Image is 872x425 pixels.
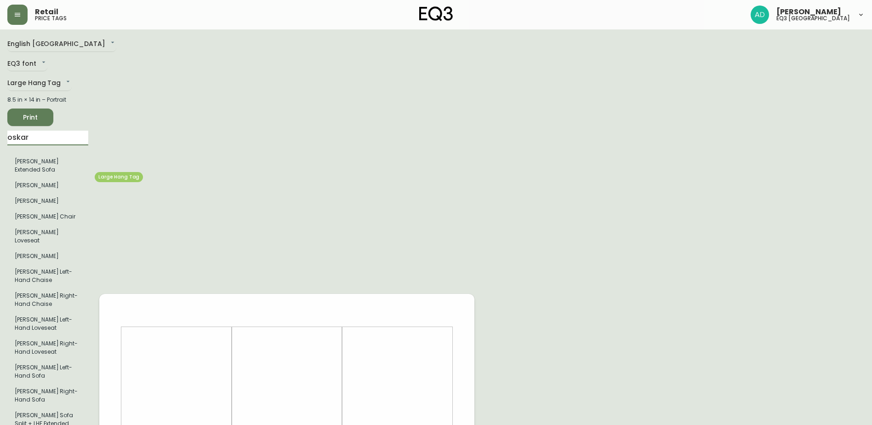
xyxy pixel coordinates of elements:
li: Large Hang Tag [7,209,88,224]
h5: eq3 [GEOGRAPHIC_DATA] [776,16,850,21]
span: [PERSON_NAME] [776,8,841,16]
li: Large Hang Tag [7,248,88,264]
div: English [GEOGRAPHIC_DATA] [7,37,116,52]
h5: price tags [35,16,67,21]
div: EQ3 font [7,57,47,72]
div: 8.5 in × 14 in – Portrait [7,96,88,104]
img: logo [419,6,453,21]
li: Large Hang Tag [7,384,88,408]
input: Search [7,131,88,145]
li: [PERSON_NAME] [7,178,88,193]
li: Large Hang Tag [7,224,88,248]
li: Large Hang Tag [7,264,88,288]
span: Print [15,112,46,123]
button: Print [7,109,53,126]
img: 308eed972967e97254d70fe596219f44 [751,6,769,24]
span: Retail [35,8,58,16]
li: Large Hang Tag [7,336,88,360]
li: Large Hang Tag [7,193,88,209]
div: Large Hang Tag [7,76,72,91]
li: Large Hang Tag [7,288,88,312]
li: Large Hang Tag [7,360,88,384]
li: Large Hang Tag [7,312,88,336]
li: Large Hang Tag [7,154,88,178]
